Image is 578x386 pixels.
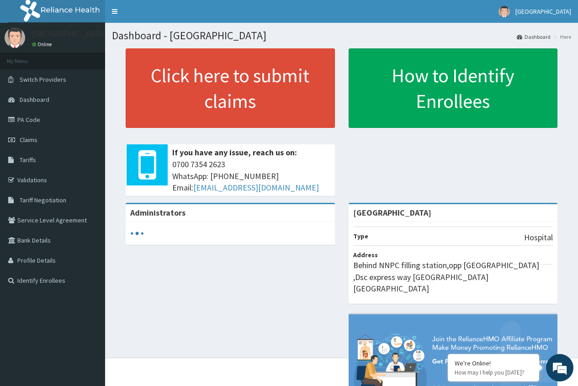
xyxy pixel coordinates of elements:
svg: audio-loading [130,227,144,240]
img: User Image [5,27,25,48]
span: Tariffs [20,156,36,164]
p: Behind NNPC filling station,opp [GEOGRAPHIC_DATA] ,Dsc express way [GEOGRAPHIC_DATA] [GEOGRAPHIC_... [353,259,553,295]
span: Tariff Negotiation [20,196,66,204]
a: [EMAIL_ADDRESS][DOMAIN_NAME] [193,182,319,193]
b: If you have any issue, reach us on: [172,147,297,158]
b: Address [353,251,378,259]
p: [GEOGRAPHIC_DATA] [32,30,107,38]
span: 0700 7354 2623 WhatsApp: [PHONE_NUMBER] Email: [172,159,330,194]
span: Claims [20,136,37,144]
a: Click here to submit claims [126,48,335,128]
h1: Dashboard - [GEOGRAPHIC_DATA] [112,30,571,42]
span: Switch Providers [20,75,66,84]
a: Online [32,41,54,48]
p: Hospital [524,232,553,243]
p: How may I help you today? [455,369,532,376]
strong: [GEOGRAPHIC_DATA] [353,207,431,218]
a: Dashboard [517,33,551,41]
b: Administrators [130,207,186,218]
div: We're Online! [455,359,532,367]
b: Type [353,232,368,240]
span: Dashboard [20,95,49,104]
span: [GEOGRAPHIC_DATA] [515,7,571,16]
img: User Image [498,6,510,17]
a: How to Identify Enrollees [349,48,558,128]
li: Here [551,33,571,41]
